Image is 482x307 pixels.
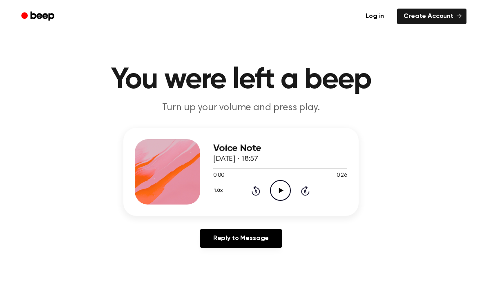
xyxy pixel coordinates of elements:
[213,184,225,198] button: 1.0x
[397,9,466,24] a: Create Account
[32,65,450,95] h1: You were left a beep
[84,101,398,115] p: Turn up your volume and press play.
[337,171,347,180] span: 0:26
[200,229,282,248] a: Reply to Message
[213,171,224,180] span: 0:00
[357,7,392,26] a: Log in
[213,143,347,154] h3: Voice Note
[16,9,62,24] a: Beep
[213,156,258,163] span: [DATE] · 18:57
